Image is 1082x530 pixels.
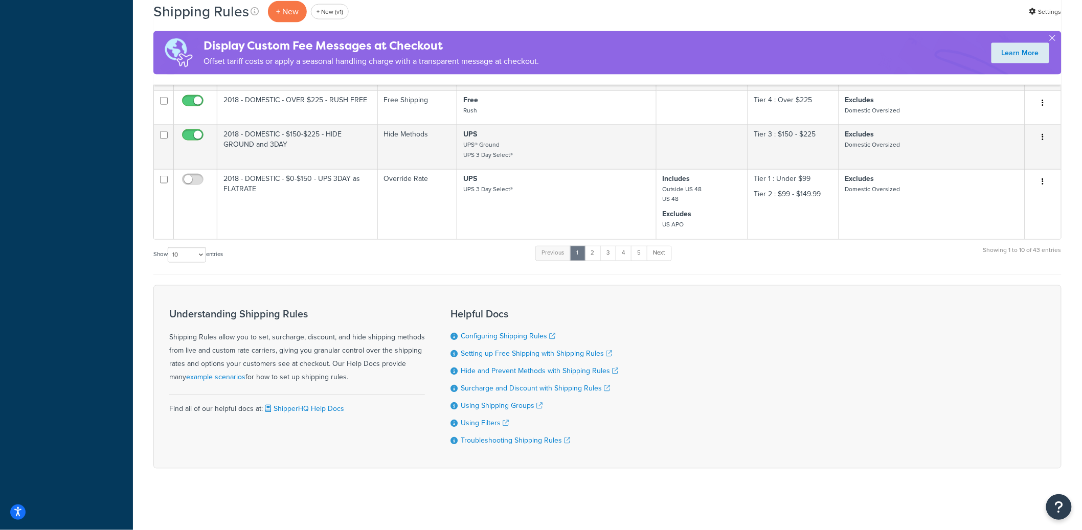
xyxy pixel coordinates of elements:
[631,246,648,261] a: 5
[169,309,425,384] div: Shipping Rules allow you to set, surcharge, discount, and hide shipping methods from live and cus...
[217,90,378,125] td: 2018 - DOMESTIC - OVER $225 - RUSH FREE
[991,43,1049,63] a: Learn More
[463,106,477,115] small: Rush
[378,169,458,239] td: Override Rate
[450,309,618,320] h3: Helpful Docs
[845,95,874,105] strong: Excludes
[378,125,458,169] td: Hide Methods
[268,1,307,22] p: + New
[263,404,344,414] a: ShipperHQ Help Docs
[663,220,684,229] small: US APO
[600,246,617,261] a: 3
[463,95,478,105] strong: Free
[463,129,477,140] strong: UPS
[1046,494,1072,520] button: Open Resource Center
[663,209,692,220] strong: Excludes
[845,140,900,149] small: Domestic Oversized
[748,90,839,125] td: Tier 4 : Over $225
[169,395,425,416] div: Find all of our helpful docs at:
[1029,5,1062,19] a: Settings
[217,125,378,169] td: 2018 - DOMESTIC - $150-$225 - HIDE GROUND and 3DAY
[169,309,425,320] h3: Understanding Shipping Rules
[153,247,223,263] label: Show entries
[186,372,245,383] a: example scenarios
[535,246,571,261] a: Previous
[570,246,585,261] a: 1
[663,185,702,204] small: Outside US 48 US 48
[311,4,349,19] a: + New (v1)
[616,246,632,261] a: 4
[647,246,672,261] a: Next
[461,401,543,411] a: Using Shipping Groups
[845,173,874,184] strong: Excludes
[748,125,839,169] td: Tier 3 : $150 - $225
[463,173,477,184] strong: UPS
[754,189,832,199] p: Tier 2 : $99 - $149.99
[217,169,378,239] td: 2018 - DOMESTIC - $0-$150 - UPS 3DAY as FLATRATE
[461,349,612,359] a: Setting up Free Shipping with Shipping Rules
[461,366,618,377] a: Hide and Prevent Methods with Shipping Rules
[845,106,900,115] small: Domestic Oversized
[153,31,204,75] img: duties-banner-06bc72dcb5fe05cb3f9472aba00be2ae8eb53ab6f0d8bb03d382ba314ac3c341.png
[663,173,690,184] strong: Includes
[204,54,539,68] p: Offset tariff costs or apply a seasonal handling charge with a transparent message at checkout.
[983,245,1062,267] div: Showing 1 to 10 of 43 entries
[204,37,539,54] h4: Display Custom Fee Messages at Checkout
[168,247,206,263] select: Showentries
[845,129,874,140] strong: Excludes
[461,331,555,342] a: Configuring Shipping Rules
[378,90,458,125] td: Free Shipping
[461,418,509,429] a: Using Filters
[748,169,839,239] td: Tier 1 : Under $99
[153,2,249,21] h1: Shipping Rules
[463,140,513,159] small: UPS® Ground UPS 3 Day Select®
[463,185,513,194] small: UPS 3 Day Select®
[461,383,610,394] a: Surcharge and Discount with Shipping Rules
[845,185,900,194] small: Domestic Oversized
[461,435,570,446] a: Troubleshooting Shipping Rules
[584,246,601,261] a: 2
